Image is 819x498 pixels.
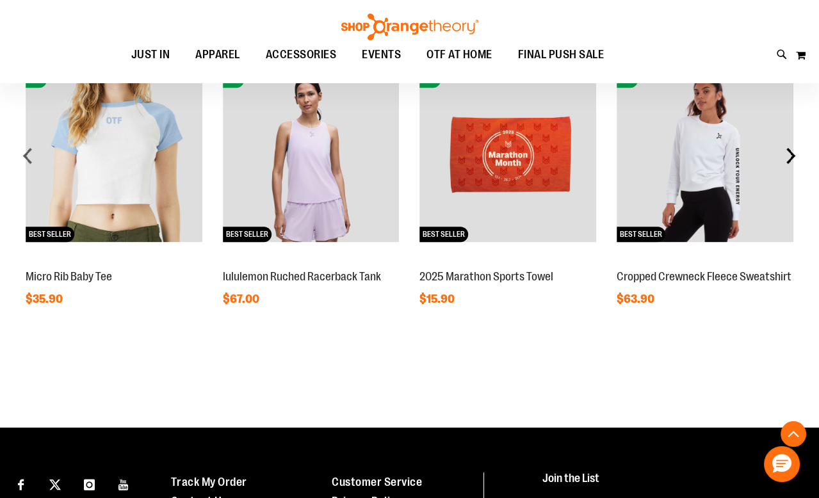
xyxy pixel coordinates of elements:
[253,40,350,70] a: ACCESSORIES
[113,472,135,495] a: Visit our Youtube page
[118,40,183,70] a: JUST IN
[26,66,202,243] img: Micro Rib Baby Tee
[349,40,414,70] a: EVENTS
[362,40,401,69] span: EVENTS
[78,472,101,495] a: Visit our Instagram page
[182,40,253,70] a: APPAREL
[223,227,272,242] span: BEST SELLER
[617,293,656,305] span: $63.90
[171,476,247,488] a: Track My Order
[764,446,800,482] button: Hello, have a question? Let’s chat.
[332,476,422,488] a: Customer Service
[26,293,65,305] span: $35.90
[223,270,381,283] a: lululemon Ruched Racerback Tank
[49,479,61,490] img: Twitter
[419,293,457,305] span: $15.90
[419,270,553,283] a: 2025 Marathon Sports Towel
[44,472,67,495] a: Visit our X page
[617,270,791,283] a: Cropped Crewneck Fleece Sweatshirt
[26,256,202,266] a: Micro Rib Baby TeeNEWBEST SELLER
[339,13,480,40] img: Shop Orangetheory
[781,421,806,447] button: Back To Top
[518,40,604,69] span: FINAL PUSH SALE
[419,66,596,243] img: 2025 Marathon Sports Towel
[223,66,400,243] img: lululemon Ruched Racerback Tank
[617,256,793,266] a: Cropped Crewneck Fleece SweatshirtNEWBEST SELLER
[778,143,804,168] div: next
[617,66,793,243] img: Cropped Crewneck Fleece Sweatshirt
[26,270,112,283] a: Micro Rib Baby Tee
[419,256,596,266] a: 2025 Marathon Sports TowelNEWBEST SELLER
[223,256,400,266] a: lululemon Ruched Racerback TankNEWBEST SELLER
[26,227,74,242] span: BEST SELLER
[414,40,505,70] a: OTF AT HOME
[419,227,468,242] span: BEST SELLER
[131,40,170,69] span: JUST IN
[15,143,41,168] div: prev
[617,227,665,242] span: BEST SELLER
[266,40,337,69] span: ACCESSORIES
[223,293,261,305] span: $67.00
[10,472,32,495] a: Visit our Facebook page
[195,40,240,69] span: APPAREL
[426,40,492,69] span: OTF AT HOME
[505,40,617,70] a: FINAL PUSH SALE
[542,472,796,496] h4: Join the List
